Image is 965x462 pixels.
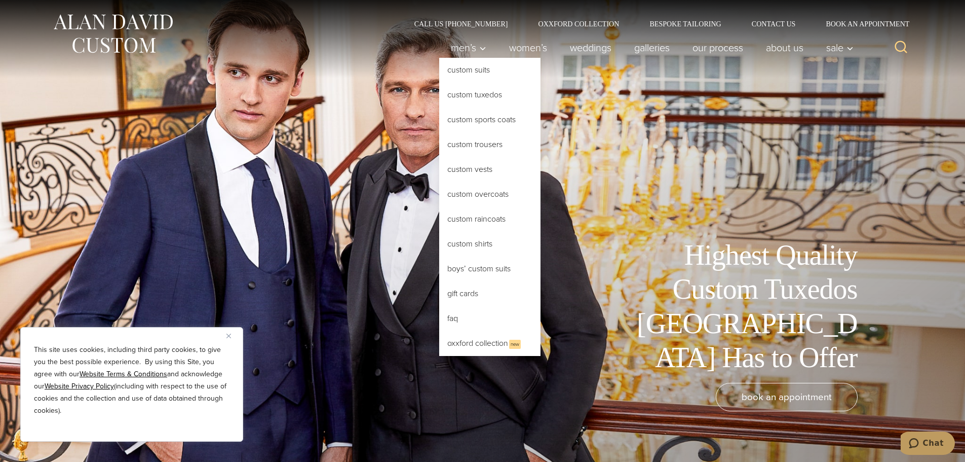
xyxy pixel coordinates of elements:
[34,344,229,417] p: This site uses cookies, including third party cookies, to give you the best possible experience. ...
[80,369,167,379] a: Website Terms & Conditions
[399,20,523,27] a: Call Us [PHONE_NUMBER]
[226,330,239,342] button: Close
[45,381,114,392] a: Website Privacy Policy
[815,38,859,58] button: Sale sub menu toggle
[439,83,541,107] a: Custom Tuxedos
[439,331,541,356] a: Oxxford CollectionNew
[810,20,913,27] a: Book an Appointment
[439,108,541,132] a: Custom Sports Coats
[399,20,913,27] nav: Secondary Navigation
[439,306,541,331] a: FAQ
[681,38,754,58] a: Our Process
[439,38,497,58] button: Child menu of Men’s
[52,11,174,56] img: Alan David Custom
[754,38,815,58] a: About Us
[737,20,811,27] a: Contact Us
[509,340,521,349] span: New
[523,20,634,27] a: Oxxford Collection
[439,232,541,256] a: Custom Shirts
[439,132,541,157] a: Custom Trousers
[439,182,541,206] a: Custom Overcoats
[889,35,913,60] button: View Search Form
[439,38,859,58] nav: Primary Navigation
[439,58,541,82] a: Custom Suits
[742,389,832,404] span: book an appointment
[623,38,681,58] a: Galleries
[630,238,858,375] h1: Highest Quality Custom Tuxedos [GEOGRAPHIC_DATA] Has to Offer
[439,207,541,231] a: Custom Raincoats
[634,20,736,27] a: Bespoke Tailoring
[439,157,541,182] a: Custom Vests
[901,432,955,457] iframe: Opens a widget where you can chat to one of our agents
[226,334,231,338] img: Close
[439,281,541,306] a: Gift Cards
[497,38,558,58] a: Women’s
[558,38,623,58] a: weddings
[439,257,541,281] a: Boys’ Custom Suits
[716,383,858,411] a: book an appointment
